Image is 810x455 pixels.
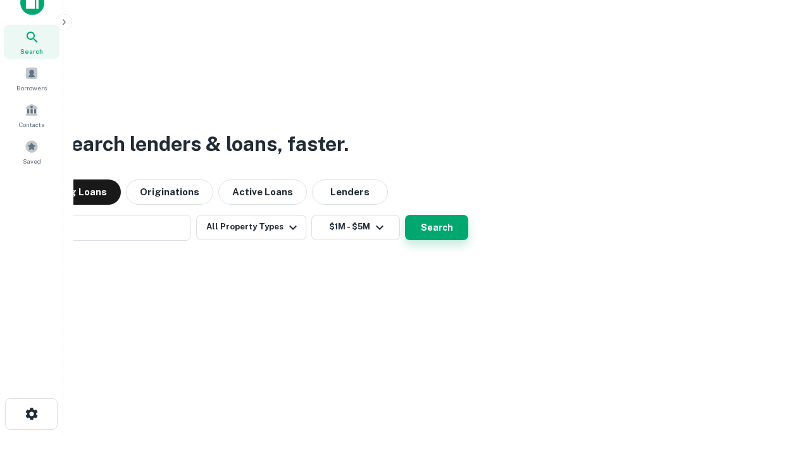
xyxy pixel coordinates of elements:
[20,46,43,56] span: Search
[218,179,307,205] button: Active Loans
[405,215,468,240] button: Search
[4,98,59,132] a: Contacts
[4,25,59,59] a: Search
[126,179,213,205] button: Originations
[312,179,388,205] button: Lenders
[747,313,810,374] iframe: Chat Widget
[23,156,41,166] span: Saved
[58,129,349,159] h3: Search lenders & loans, faster.
[196,215,306,240] button: All Property Types
[16,83,47,93] span: Borrowers
[4,61,59,95] a: Borrowers
[19,119,44,130] span: Contacts
[311,215,400,240] button: $1M - $5M
[4,135,59,169] a: Saved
